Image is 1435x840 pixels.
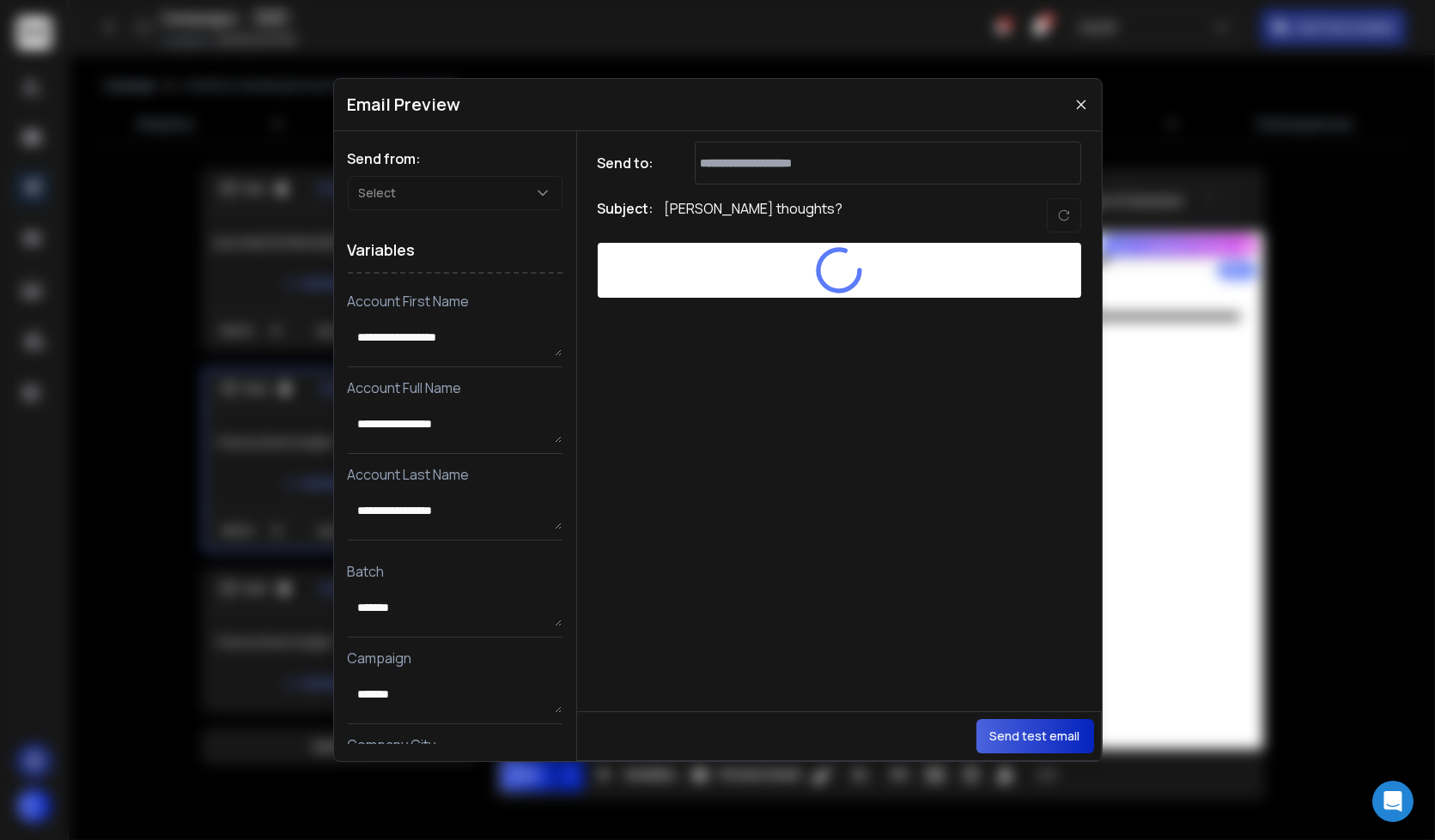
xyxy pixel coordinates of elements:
p: Batch [348,561,562,582]
p: Campaign [348,648,562,668]
p: Account Full Name [348,378,562,398]
h1: Send from: [348,148,562,169]
h1: Variables [348,227,562,274]
div: Open Intercom Messenger [1372,781,1414,822]
p: Account First Name [348,291,562,311]
p: Company City [348,734,562,755]
h1: Subject: [598,198,654,233]
button: Send test email [976,719,1094,753]
h1: Send to: [598,153,666,173]
p: Account Last Name [348,464,562,485]
p: [PERSON_NAME] thoughts? [665,198,843,233]
h1: Email Preview [348,93,461,117]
